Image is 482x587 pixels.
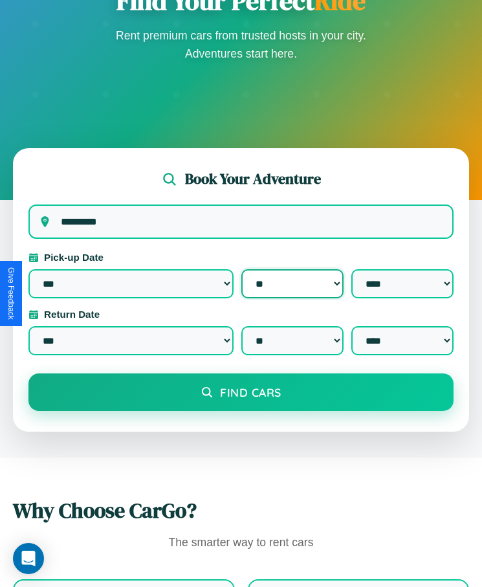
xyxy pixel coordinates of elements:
[28,252,454,263] label: Pick-up Date
[28,373,454,411] button: Find Cars
[112,27,371,63] p: Rent premium cars from trusted hosts in your city. Adventures start here.
[6,267,16,320] div: Give Feedback
[28,309,454,320] label: Return Date
[13,496,469,525] h2: Why Choose CarGo?
[185,169,321,189] h2: Book Your Adventure
[13,543,44,574] div: Open Intercom Messenger
[13,533,469,553] p: The smarter way to rent cars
